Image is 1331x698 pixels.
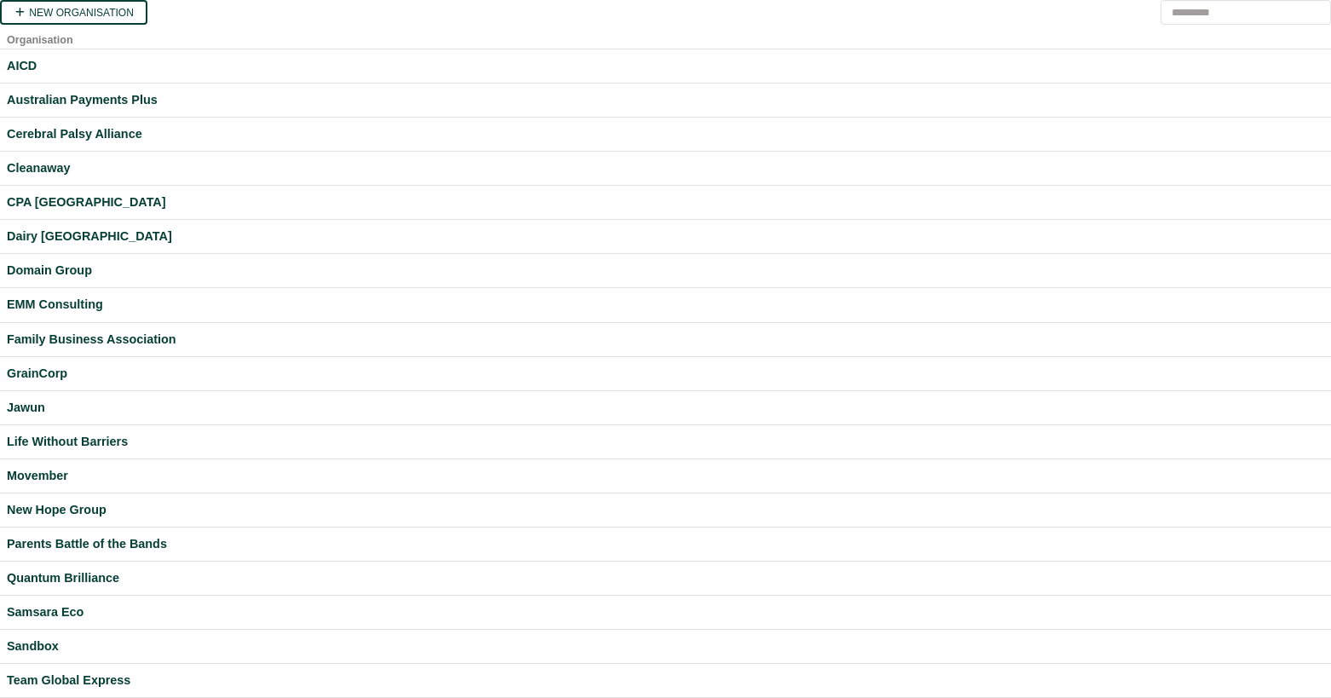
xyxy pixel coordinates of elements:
a: Samsara Eco [7,603,1324,622]
a: Team Global Express [7,671,1324,690]
a: Quantum Brilliance [7,568,1324,588]
a: Cleanaway [7,159,1324,178]
a: CPA [GEOGRAPHIC_DATA] [7,193,1324,212]
a: GrainCorp [7,364,1324,384]
a: EMM Consulting [7,295,1324,314]
a: Australian Payments Plus [7,90,1324,110]
a: Parents Battle of the Bands [7,534,1324,554]
a: AICD [7,56,1324,76]
a: Family Business Association [7,330,1324,349]
a: New Hope Group [7,500,1324,520]
a: Life Without Barriers [7,432,1324,452]
a: Dairy [GEOGRAPHIC_DATA] [7,227,1324,246]
a: Movember [7,466,1324,486]
a: Domain Group [7,261,1324,280]
a: Sandbox [7,637,1324,656]
a: Jawun [7,398,1324,418]
a: Cerebral Palsy Alliance [7,124,1324,144]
